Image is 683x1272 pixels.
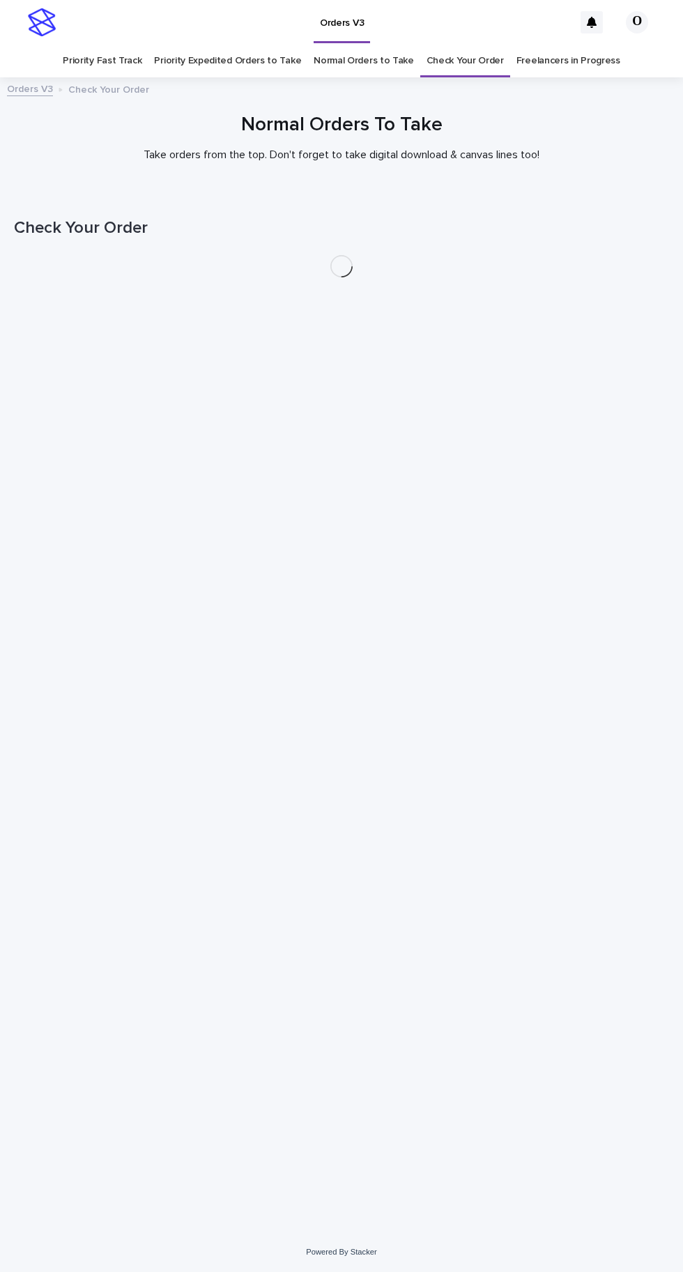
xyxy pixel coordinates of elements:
[63,148,620,162] p: Take orders from the top. Don't forget to take digital download & canvas lines too!
[516,45,620,77] a: Freelancers in Progress
[306,1248,376,1256] a: Powered By Stacker
[63,45,141,77] a: Priority Fast Track
[626,11,648,33] div: О
[28,8,56,36] img: stacker-logo-s-only.png
[427,45,504,77] a: Check Your Order
[68,81,149,96] p: Check Your Order
[314,45,414,77] a: Normal Orders to Take
[14,114,669,137] h1: Normal Orders To Take
[14,218,669,238] h1: Check Your Order
[7,80,53,96] a: Orders V3
[154,45,301,77] a: Priority Expedited Orders to Take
